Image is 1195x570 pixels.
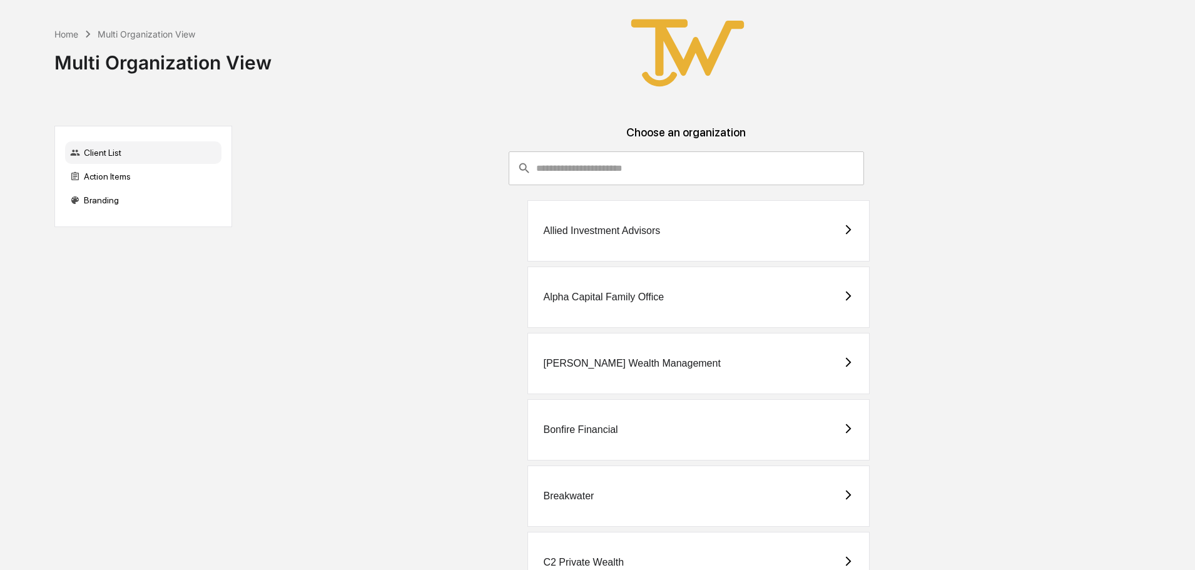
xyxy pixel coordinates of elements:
div: Branding [65,189,221,211]
div: consultant-dashboard__filter-organizations-search-bar [509,151,864,185]
div: Home [54,29,78,39]
img: True West [625,10,750,96]
iframe: Open customer support [1155,529,1189,562]
div: Action Items [65,165,221,188]
div: Choose an organization [242,126,1130,151]
div: Client List [65,141,221,164]
div: Multi Organization View [54,41,272,74]
div: Breakwater [543,491,594,502]
div: Multi Organization View [98,29,195,39]
div: Allied Investment Advisors [543,225,660,237]
div: [PERSON_NAME] Wealth Management [543,358,720,369]
div: Alpha Capital Family Office [543,292,664,303]
div: Bonfire Financial [543,424,618,435]
div: C2 Private Wealth [543,557,624,568]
